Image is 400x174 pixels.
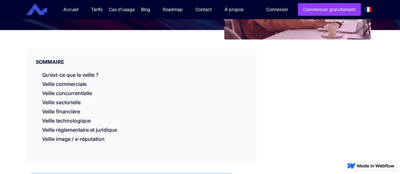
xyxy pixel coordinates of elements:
[262,3,293,15] a: Connexion
[42,90,92,96] a: Veille concurrentielle
[42,81,87,87] a: Veille commerciale
[42,136,105,145] a: Veille image / e-réputation
[26,49,256,65] div: SOMMAIRE
[357,164,394,168] img: Made in Webflow
[31,4,52,15] a: home
[42,99,81,105] a: Veille sectorielle
[42,127,117,136] a: Veille réglementaire et juridique
[42,117,91,127] a: Veille technologique
[42,108,80,118] a: Veille financière
[42,72,98,78] a: Qu’est-ce que la veille ?
[298,3,361,16] a: Commencer gratuitement
[109,6,135,13] div: Cas d'usage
